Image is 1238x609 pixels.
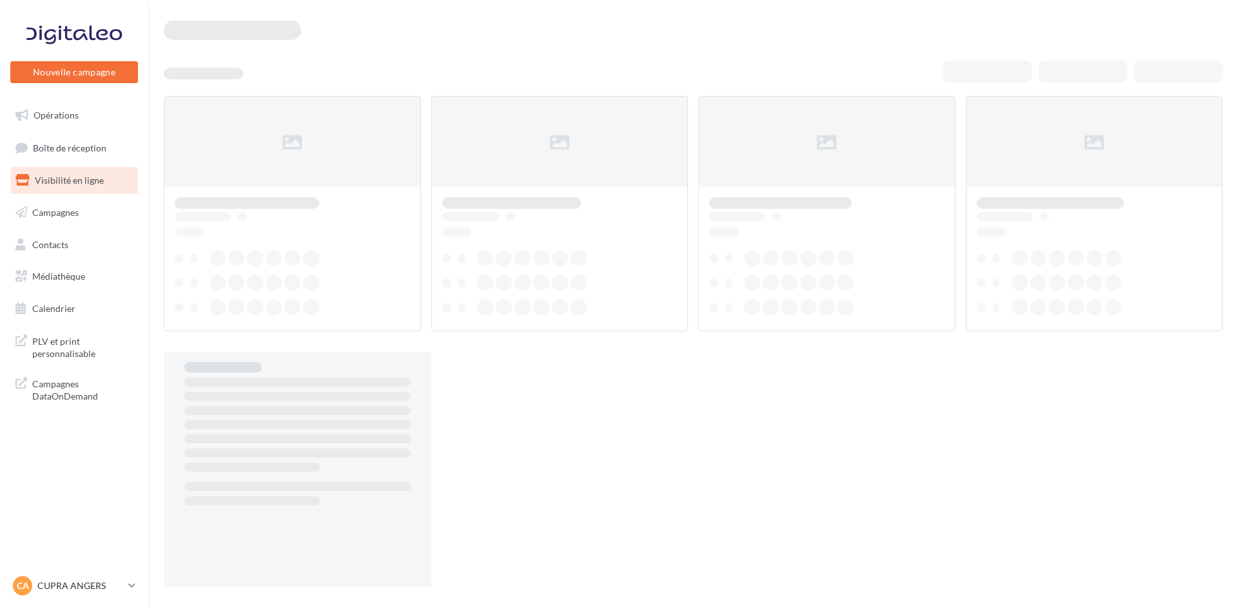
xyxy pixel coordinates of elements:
[17,579,29,592] span: CA
[32,375,133,403] span: Campagnes DataOnDemand
[10,574,138,598] a: CA CUPRA ANGERS
[32,333,133,360] span: PLV et print personnalisable
[32,238,68,249] span: Contacts
[8,327,141,365] a: PLV et print personnalisable
[35,175,104,186] span: Visibilité en ligne
[10,61,138,83] button: Nouvelle campagne
[34,110,79,121] span: Opérations
[33,142,106,153] span: Boîte de réception
[32,271,85,282] span: Médiathèque
[8,231,141,258] a: Contacts
[32,303,75,314] span: Calendrier
[8,199,141,226] a: Campagnes
[37,579,123,592] p: CUPRA ANGERS
[8,295,141,322] a: Calendrier
[8,263,141,290] a: Médiathèque
[8,134,141,162] a: Boîte de réception
[8,102,141,129] a: Opérations
[8,167,141,194] a: Visibilité en ligne
[8,370,141,408] a: Campagnes DataOnDemand
[32,207,79,218] span: Campagnes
